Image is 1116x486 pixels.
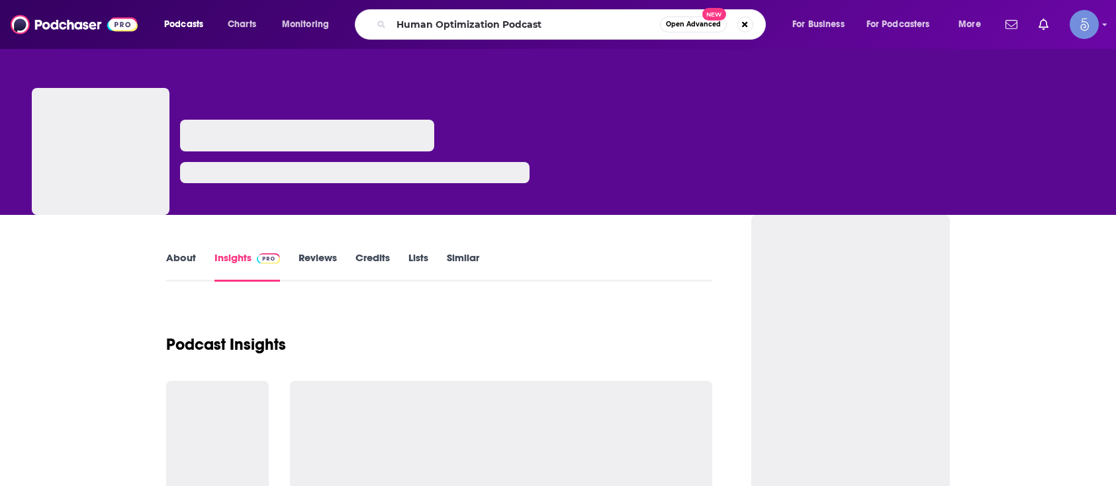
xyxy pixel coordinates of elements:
[866,15,930,34] span: For Podcasters
[214,251,280,282] a: InsightsPodchaser Pro
[1070,10,1099,39] img: User Profile
[1033,13,1054,36] a: Show notifications dropdown
[391,14,660,35] input: Search podcasts, credits, & more...
[783,14,861,35] button: open menu
[408,251,428,282] a: Lists
[1000,13,1023,36] a: Show notifications dropdown
[355,251,390,282] a: Credits
[666,21,721,28] span: Open Advanced
[257,253,280,264] img: Podchaser Pro
[949,14,998,35] button: open menu
[219,14,264,35] a: Charts
[155,14,220,35] button: open menu
[11,12,138,37] img: Podchaser - Follow, Share and Rate Podcasts
[447,251,479,282] a: Similar
[282,15,329,34] span: Monitoring
[1070,10,1099,39] button: Show profile menu
[164,15,203,34] span: Podcasts
[273,14,346,35] button: open menu
[958,15,981,34] span: More
[1070,10,1099,39] span: Logged in as Spiral5-G1
[660,17,727,32] button: Open AdvancedNew
[166,251,196,282] a: About
[702,8,726,20] span: New
[792,15,845,34] span: For Business
[367,9,778,40] div: Search podcasts, credits, & more...
[299,251,337,282] a: Reviews
[166,335,286,354] h1: Podcast Insights
[228,15,256,34] span: Charts
[858,14,949,35] button: open menu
